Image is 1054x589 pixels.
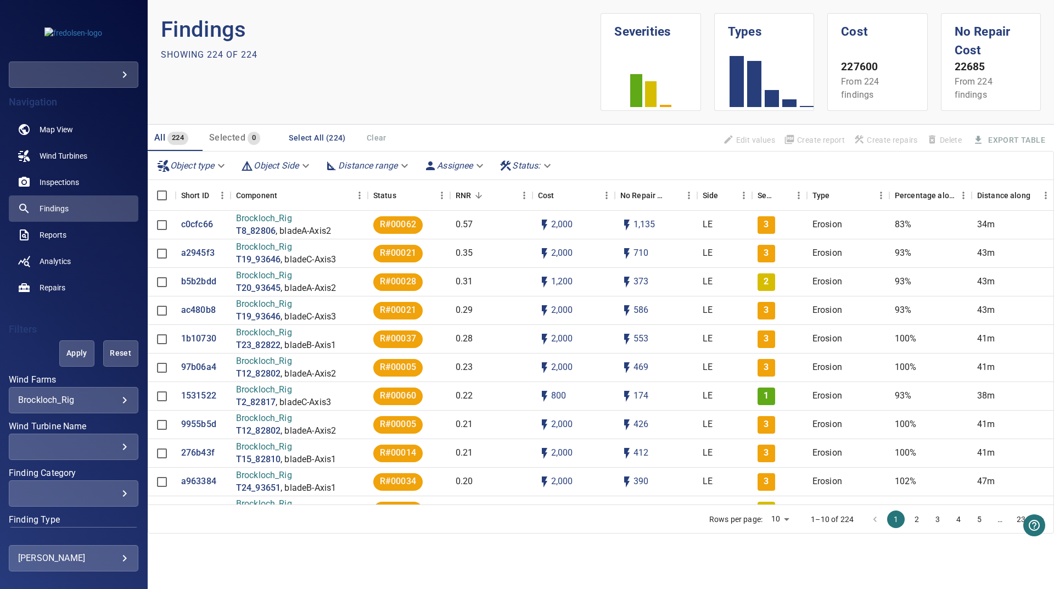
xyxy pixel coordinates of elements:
p: Erosion [812,447,842,459]
p: ac480b8 [181,304,216,317]
p: a963384 [181,475,216,488]
div: Severity [752,180,807,211]
div: Finding Category [9,480,138,507]
p: Brockloch_Rig [236,327,336,339]
p: 97b06a4 [181,361,216,374]
button: Go to page 23 [1012,511,1030,528]
p: 93% [895,504,911,517]
span: Inspections [40,177,79,188]
button: Apply [59,340,94,367]
a: T12_82802 [236,425,281,437]
h1: Types [728,14,800,41]
svg: Auto impact [620,418,633,431]
svg: Auto cost [538,247,551,260]
div: Type [812,180,830,211]
p: T2_82817 [236,396,276,409]
span: R#00034 [373,475,423,488]
div: Side [697,180,752,211]
p: T19_93646 [236,254,281,266]
svg: Auto impact [620,276,633,289]
p: 0.23 [456,361,473,374]
p: 41m [977,418,995,431]
p: Brockloch_Rig [236,355,336,368]
div: Repair Now Ratio: The ratio of the additional incurred cost of repair in 1 year and the cost of r... [456,180,471,211]
div: Short ID [181,180,209,211]
p: LE [703,276,713,288]
span: R#00005 [373,418,423,431]
p: LE [703,504,713,517]
div: Distance range [321,156,415,175]
div: Side [703,180,719,211]
a: d18f43d [181,504,215,517]
p: 3 [764,247,769,260]
p: 3 [764,361,769,374]
a: T24_93651 [236,482,281,495]
label: Wind Farms [9,375,138,384]
div: Short ID [176,180,231,211]
div: R#00021 [373,245,423,262]
p: 0.19 [456,504,473,517]
p: 43m [977,276,995,288]
span: From 224 findings [955,76,993,100]
button: Sort [665,188,681,203]
p: LE [703,218,713,231]
div: [PERSON_NAME] [18,549,129,567]
p: 38m [977,390,995,402]
p: 1,135 [633,218,655,231]
div: fredolsen [9,61,138,88]
div: Percentage along [895,180,955,211]
button: Menu [214,187,231,204]
span: R#00060 [373,390,423,402]
p: 1 [764,390,769,402]
p: , bladeC-Axis3 [276,396,331,409]
p: , bladeC-Axis3 [281,254,336,266]
h1: No Repair Cost [955,14,1027,59]
p: 586 [633,304,648,317]
button: Go to page 2 [908,511,926,528]
p: c0cfc66 [181,218,213,231]
p: 276b43f [181,447,215,459]
div: R#00005 [373,359,423,377]
div: R#00018 [373,502,423,519]
p: 3 [764,333,769,345]
div: No Repair Cost [615,180,697,211]
h4: Navigation [9,97,138,108]
p: Erosion [812,333,842,345]
svg: Auto impact [620,361,633,374]
p: Showing 224 of 224 [161,48,257,61]
a: 1b10730 [181,333,216,345]
p: Brockloch_Rig [236,270,336,282]
p: 1531522 [181,390,216,402]
a: analytics noActive [9,248,138,274]
span: From 224 findings [841,76,879,100]
a: reports noActive [9,222,138,248]
a: 9955b5d [181,418,216,431]
p: T8_82806 [236,225,276,238]
p: 41m [977,361,995,374]
p: Erosion [812,504,842,517]
p: 2,000 [551,247,573,260]
p: 2,000 [551,304,573,317]
p: 0.31 [456,276,473,288]
p: Brockloch_Rig [236,469,336,482]
p: 174 [633,390,648,402]
div: Type [807,180,889,211]
svg: Auto impact [620,333,633,346]
svg: Auto cost [538,304,551,317]
p: 47m [977,475,995,488]
span: Findings [40,203,69,214]
span: 224 [167,132,188,144]
p: 800 [551,390,566,402]
div: Severity [758,180,775,211]
a: T20_93645 [236,282,281,295]
p: LE [703,475,713,488]
p: Erosion [812,418,842,431]
p: , bladeA-Axis2 [276,225,331,238]
p: Brockloch_Rig [236,384,331,396]
div: R#00034 [373,473,423,491]
p: Erosion [812,247,842,260]
p: 83% [895,218,911,231]
button: Sort [471,188,486,203]
p: Erosion [812,276,842,288]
